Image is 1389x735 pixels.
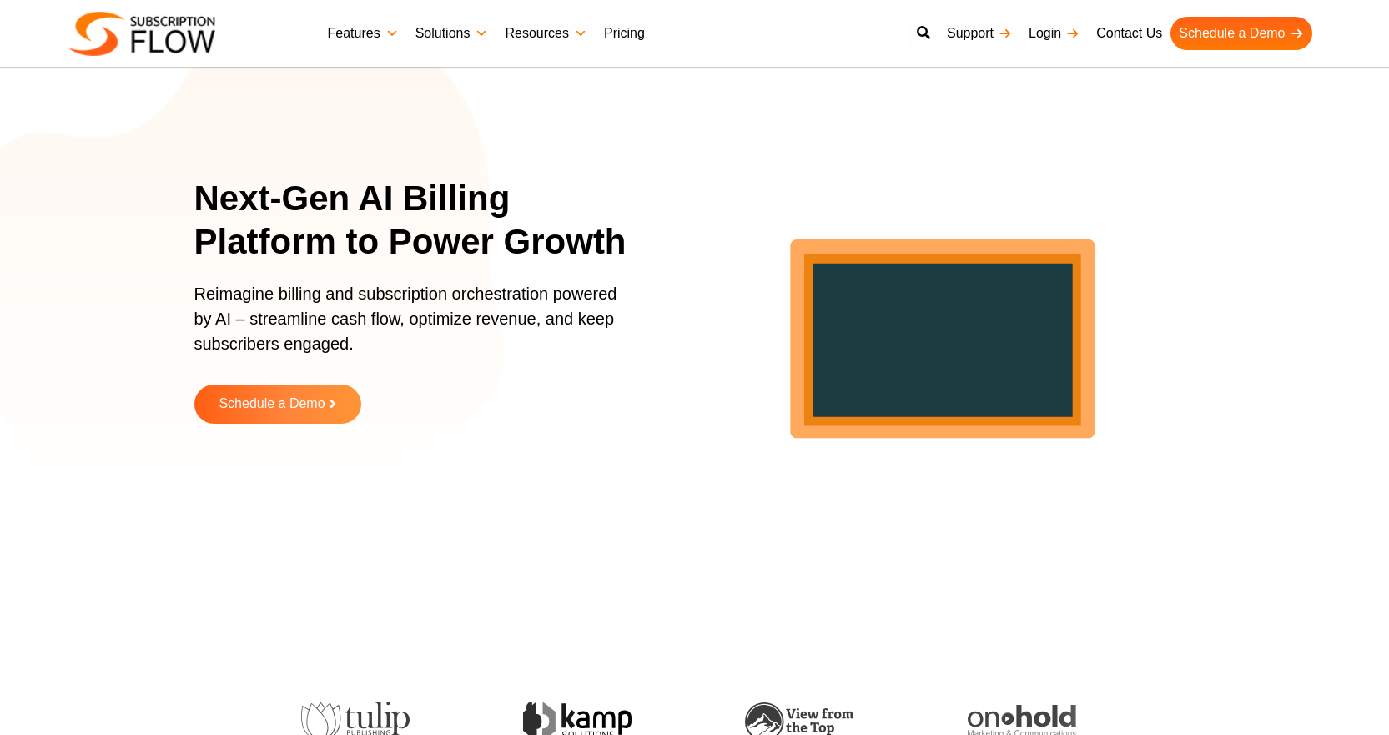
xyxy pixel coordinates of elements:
p: Reimagine billing and subscription orchestration powered by AI – streamline cash flow, optimize r... [194,281,628,373]
a: Features [320,17,407,50]
a: Login [1020,17,1088,50]
a: Support [939,17,1020,50]
a: Contact Us [1088,17,1170,50]
a: Schedule a Demo [1170,17,1311,50]
a: Resources [496,17,595,50]
img: Subscriptionflow [69,12,215,56]
a: Pricing [596,17,653,50]
a: Schedule a Demo [194,385,361,424]
a: Solutions [407,17,497,50]
h1: Next-Gen AI Billing Platform to Power Growth [194,177,649,264]
span: Schedule a Demo [219,397,325,411]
